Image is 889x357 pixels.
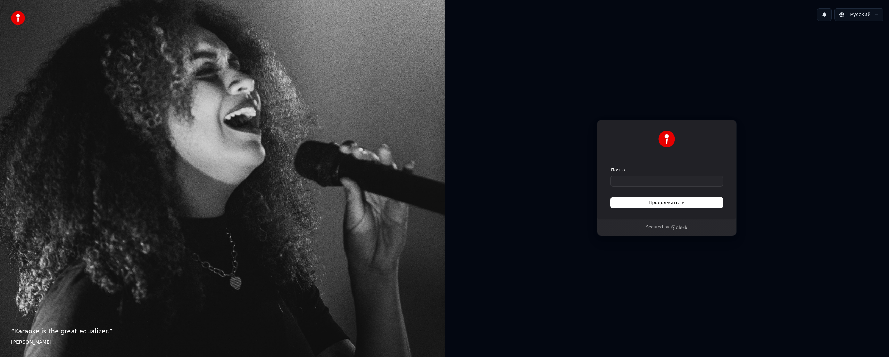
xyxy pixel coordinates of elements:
[611,197,723,208] button: Продолжить
[671,225,688,230] a: Clerk logo
[11,326,433,336] p: “ Karaoke is the great equalizer. ”
[649,200,685,206] span: Продолжить
[658,131,675,147] img: Youka
[646,225,669,230] p: Secured by
[11,339,433,346] footer: [PERSON_NAME]
[611,167,625,173] label: Почта
[11,11,25,25] img: youka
